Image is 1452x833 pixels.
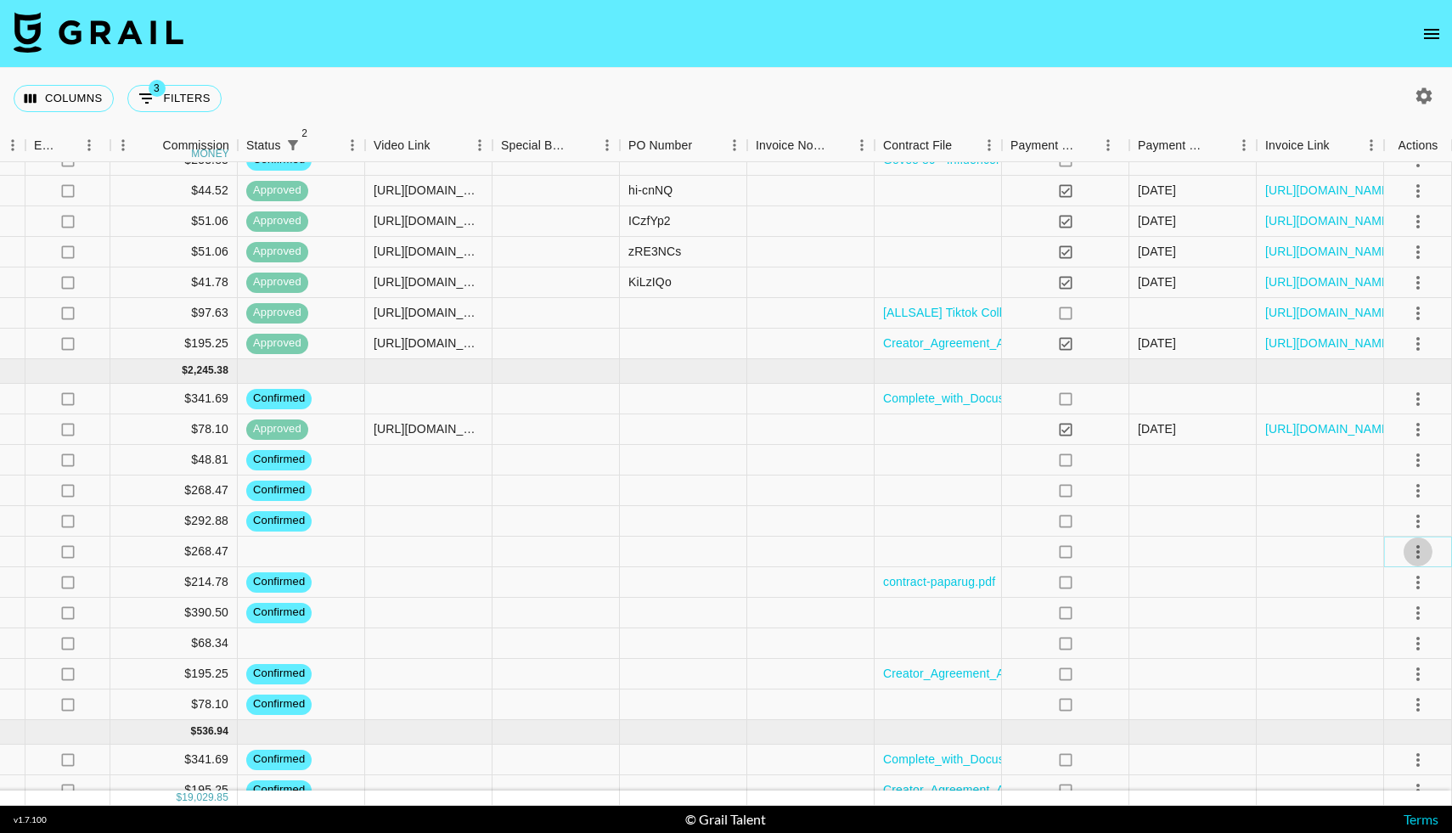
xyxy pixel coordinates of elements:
button: select merge strategy [1404,507,1432,536]
button: open drawer [1415,17,1449,51]
span: confirmed [246,605,312,621]
div: Video Link [365,129,492,162]
div: 9/3/2025 [1138,212,1176,229]
div: $195.25 [110,775,238,806]
button: Sort [571,133,594,157]
span: confirmed [246,782,312,798]
div: $292.88 [110,506,238,537]
div: $48.81 [110,445,238,476]
span: approved [246,274,308,290]
div: Invoice Link [1257,129,1384,162]
div: 2,245.38 [188,363,228,378]
div: $214.78 [110,567,238,598]
div: Payment Sent Date [1129,129,1257,162]
a: contract-paparug.pdf [883,573,995,590]
span: approved [246,421,308,437]
a: [URL][DOMAIN_NAME] [1265,182,1393,199]
a: [URL][DOMAIN_NAME] [1265,335,1393,352]
button: Menu [594,132,620,158]
a: Terms [1404,811,1438,827]
a: Creator_Agreement_Amery.pdf [883,335,1051,352]
button: select merge strategy [1404,690,1432,719]
div: $195.25 [110,659,238,689]
button: select merge strategy [1404,599,1432,628]
button: select merge strategy [1404,746,1432,774]
div: $51.06 [110,206,238,237]
a: Creator_Agreement_Amery.pdf [883,781,1051,798]
a: Complete_with_Docusign_UAxCooperJay_Agreemen.pdf [883,390,1192,407]
button: select merge strategy [1404,446,1432,475]
div: $268.47 [110,476,238,506]
button: Select columns [14,85,114,112]
button: Menu [76,132,102,158]
div: 8/19/2025 [1138,273,1176,290]
div: zRE3NCs [628,243,682,260]
button: select merge strategy [1404,415,1432,444]
div: money [191,149,229,159]
img: Grail Talent [14,12,183,53]
button: Sort [825,133,849,157]
div: PO Number [628,129,692,162]
div: https://www.instagram.com/reel/DNQ5c2MttW0/?igsh=MTVxem0zeDc2Z3hzZw%3D%3D [374,273,483,290]
div: Special Booking Type [492,129,620,162]
button: Menu [467,132,492,158]
div: $41.78 [110,267,238,298]
div: Commission [162,129,229,162]
div: Invoice Link [1265,129,1330,162]
span: approved [246,305,308,321]
a: Complete_with_Docusign_UAxCooperJay_Agreemen.pdf [883,751,1192,768]
div: $97.63 [110,298,238,329]
button: Menu [976,132,1002,158]
div: $68.34 [110,628,238,659]
div: Payment Sent [1002,129,1129,162]
button: Sort [138,133,162,157]
button: select merge strategy [1404,385,1432,414]
div: $341.69 [110,384,238,414]
span: confirmed [246,482,312,498]
div: v 1.7.100 [14,814,47,825]
div: 8/28/2025 [1138,182,1176,199]
div: Expenses: Remove Commission? [34,129,58,162]
div: $78.10 [110,414,238,445]
button: Menu [1359,132,1384,158]
button: Sort [58,133,82,157]
div: Status [246,129,281,162]
button: select merge strategy [1404,329,1432,358]
button: select merge strategy [1404,776,1432,805]
div: Payment Sent Date [1138,129,1207,162]
div: $268.47 [110,537,238,567]
button: Menu [340,132,365,158]
button: select merge strategy [1404,660,1432,689]
div: Actions [1399,129,1438,162]
div: 8/13/2025 [1138,243,1176,260]
a: [URL][DOMAIN_NAME] [1265,212,1393,229]
span: confirmed [246,391,312,407]
div: © Grail Talent [685,811,766,828]
span: confirmed [246,513,312,529]
div: Actions [1384,129,1452,162]
div: $51.06 [110,237,238,267]
button: select merge strategy [1404,177,1432,205]
div: $390.50 [110,598,238,628]
div: 2 active filters [281,133,305,157]
div: Video Link [374,129,431,162]
div: Expenses: Remove Commission? [25,129,110,162]
span: confirmed [246,666,312,682]
div: https://www.instagram.com/reel/DN1jvuNYosi/?utm_source=ig_web_copy_link [374,182,483,199]
div: Invoice Notes [747,129,875,162]
div: $ [182,363,188,378]
span: approved [246,335,308,352]
a: [URL][DOMAIN_NAME] [1265,243,1393,260]
div: https://www.tiktok.com/@wetchickenpapisauce/photo/7542712655723744542?is_from_webapp=1&sender_dev... [374,335,483,352]
div: 9/9/2025 [1138,420,1176,437]
span: confirmed [246,751,312,768]
div: https://www.instagram.com/reel/DN5znBhjeiQ/?igsh=NnMzcnR5NzUyN3hn [374,212,483,229]
button: Menu [110,132,136,158]
div: Status [238,129,365,162]
div: $ [191,724,197,739]
button: select merge strategy [1404,476,1432,505]
div: https://www.instagram.com/p/DOT3h5Bj8MF/ [374,420,483,437]
button: select merge strategy [1404,299,1432,328]
div: $44.52 [110,176,238,206]
div: Payment Sent [1010,129,1077,162]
